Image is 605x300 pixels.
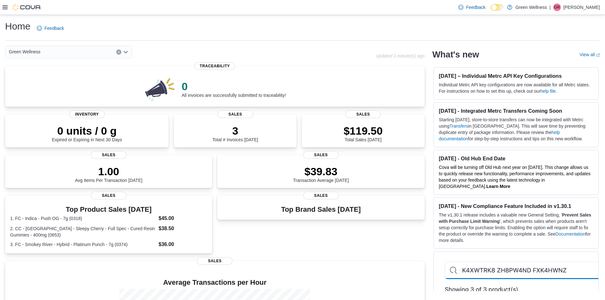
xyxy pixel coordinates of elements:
button: Open list of options [123,50,128,55]
span: Feedback [466,4,485,10]
p: 1.00 [75,165,142,178]
span: Traceability [195,62,235,70]
a: View allExternal link [580,52,600,57]
dd: $36.00 [158,241,207,248]
span: Sales [345,110,381,118]
p: $119.50 [344,124,383,137]
p: 0 [182,80,286,93]
span: Sales [91,192,126,199]
a: Transfers [449,123,468,129]
span: Sales [91,151,126,159]
a: Feedback [456,1,488,14]
span: GR [554,3,560,11]
dt: 1. FC - Indica - Push OG - 7g (0318) [10,215,156,222]
h4: Average Transactions per Hour [10,279,420,286]
span: Sales [218,110,253,118]
h1: Home [5,20,30,33]
h3: [DATE] - Integrated Metrc Transfers Coming Soon [439,108,593,114]
dd: $45.00 [158,215,207,222]
h3: Top Product Sales [DATE] [10,206,207,213]
dd: $38.50 [158,225,207,232]
span: Green Wellness [9,48,40,56]
h3: [DATE] – Individual Metrc API Key Configurations [439,73,593,79]
svg: External link [596,53,600,57]
img: Cova [13,4,41,10]
p: [PERSON_NAME] [563,3,600,11]
h3: [DATE] - Old Hub End Date [439,155,593,162]
a: Learn More [486,184,510,189]
a: Documentation [555,231,585,237]
dt: 3. FC - Smokey River - Hybrid - Platinum Punch - 7g (0374) [10,241,156,248]
h3: [DATE] - New Compliance Feature Included in v1.30.1 [439,203,593,209]
a: help file [541,89,556,94]
p: Individual Metrc API key configurations are now available for all Metrc states. For instructions ... [439,82,593,94]
span: Feedback [44,25,64,31]
p: $39.83 [293,165,349,178]
div: Expired or Expiring in Next 30 Days [52,124,122,142]
p: | [549,3,551,11]
p: Updated 1 minute(s) ago [376,53,425,58]
p: 3 [212,124,258,137]
p: The v1.30.1 release includes a valuable new General Setting, ' ', which prevents sales when produ... [439,212,593,243]
img: 0 [144,76,177,102]
span: Sales [197,257,232,265]
a: Feedback [34,22,66,35]
div: Total Sales [DATE] [344,124,383,142]
p: Starting [DATE], store-to-store transfers can now be integrated with Metrc using in [GEOGRAPHIC_D... [439,117,593,142]
input: Dark Mode [491,4,504,11]
div: Avg Items Per Transaction [DATE] [75,165,142,183]
div: All invoices are successfully submitted to traceability! [182,80,286,98]
dt: 2. CC - [GEOGRAPHIC_DATA] - Sleepy Cherry - Full Spec - Cured Resin Gummies - 400mg (0653) [10,225,156,238]
p: 0 units / 0 g [52,124,122,137]
div: Transaction Average [DATE] [293,165,349,183]
p: Green Wellness [515,3,547,11]
span: Sales [303,192,339,199]
span: Inventory [69,110,105,118]
div: Total # Invoices [DATE] [212,124,258,142]
span: Cova will be turning off Old Hub next year on [DATE]. This change allows us to quickly release ne... [439,165,591,189]
div: George Reese [553,3,561,11]
span: Sales [303,151,339,159]
h3: Top Brand Sales [DATE] [281,206,361,213]
button: Clear input [116,50,121,55]
h2: What's new [432,50,479,60]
